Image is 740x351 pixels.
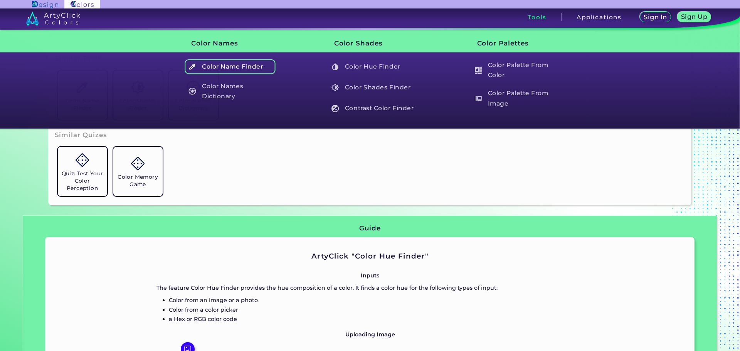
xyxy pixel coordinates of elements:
[55,144,110,199] a: Quiz: Test Your Color Perception
[156,283,584,292] p: The feature Color Hue Finder provides the hue composition of a color. It finds a color hue for th...
[184,59,276,74] a: Color Name Finder
[131,157,145,170] img: icon_game.svg
[156,271,584,280] p: Inputs
[26,12,80,25] img: logo_artyclick_colors_white.svg
[528,14,547,20] h3: Tools
[331,63,339,71] img: icon_color_hue_white.svg
[331,84,339,91] img: icon_color_shades_white.svg
[474,67,482,74] img: icon_col_pal_col_white.svg
[178,34,276,53] h3: Color Names
[641,12,670,22] a: Sign In
[359,224,380,233] h3: Guide
[185,80,276,102] h5: Color Names Dictionary
[474,95,482,102] img: icon_palette_from_image_white.svg
[169,314,584,324] p: a Hex or RGB color code
[189,87,196,95] img: icon_color_names_dictionary_white.svg
[328,101,419,116] h5: Contrast Color Finder
[32,1,58,8] img: ArtyClick Design logo
[55,131,107,140] h3: Similar Quizes
[644,14,666,20] h5: Sign In
[76,153,89,167] img: icon_game.svg
[327,80,419,95] a: Color Shades Finder
[679,12,710,22] a: Sign Up
[321,34,419,53] h3: Color Shades
[464,34,562,53] h3: Color Palettes
[577,14,622,20] h3: Applications
[471,59,561,81] h5: Color Palette From Color
[189,63,196,71] img: icon_color_name_finder_white.svg
[471,87,561,109] h5: Color Palette From Image
[327,59,419,74] a: Color Hue Finder
[61,170,104,192] h5: Quiz: Test Your Color Perception
[156,251,584,261] h2: ArtyClick "Color Hue Finder"
[327,101,419,116] a: Contrast Color Finder
[470,87,562,109] a: Color Palette From Image
[331,105,339,112] img: icon_color_contrast_white.svg
[169,305,584,314] p: Color from a color picker
[116,173,160,188] h5: Color Memory Game
[328,59,419,74] h5: Color Hue Finder
[328,80,419,95] h5: Color Shades Finder
[185,59,276,74] h5: Color Name Finder
[110,144,166,199] a: Color Memory Game
[470,59,562,81] a: Color Palette From Color
[169,296,584,305] p: Color from an image or a photo
[184,80,276,102] a: Color Names Dictionary
[682,14,706,20] h5: Sign Up
[156,330,584,339] p: Uploading Image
